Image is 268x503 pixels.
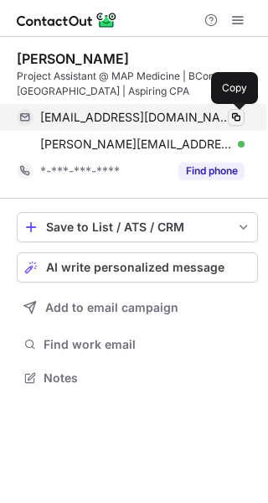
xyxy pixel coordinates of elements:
span: [PERSON_NAME][EMAIL_ADDRESS][DOMAIN_NAME] [40,137,232,152]
button: Notes [17,366,258,390]
span: Add to email campaign [45,301,178,314]
img: ContactOut v5.3.10 [17,10,117,30]
span: Notes [44,371,251,386]
span: [EMAIL_ADDRESS][DOMAIN_NAME] [40,110,232,125]
div: Project Assistant @ MAP Medicine | BCom @ The [GEOGRAPHIC_DATA] | Aspiring CPA [17,69,258,99]
div: Save to List / ATS / CRM [46,220,229,234]
span: Find work email [44,337,251,352]
button: Add to email campaign [17,293,258,323]
button: AI write personalized message [17,252,258,283]
span: AI write personalized message [46,261,224,274]
div: [PERSON_NAME] [17,50,129,67]
button: Reveal Button [178,163,245,179]
button: Find work email [17,333,258,356]
button: save-profile-one-click [17,212,258,242]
